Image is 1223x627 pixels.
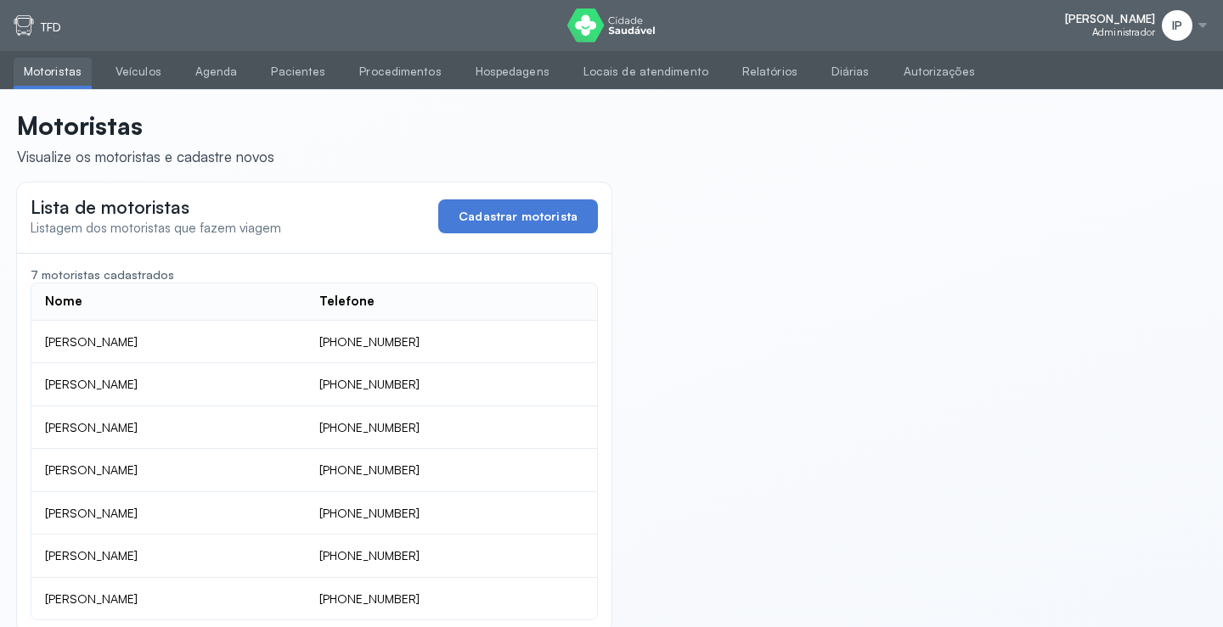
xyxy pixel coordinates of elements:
a: Pacientes [261,58,335,86]
td: [PERSON_NAME] [31,406,306,450]
img: logo do Cidade Saudável [567,8,655,42]
div: Telefone [319,294,375,310]
div: Nome [45,294,82,310]
a: Locais de atendimento [573,58,719,86]
td: [PERSON_NAME] [31,449,306,492]
td: [PHONE_NUMBER] [306,363,597,406]
a: Procedimentos [349,58,451,86]
a: Autorizações [893,58,985,86]
img: tfd.svg [14,15,34,36]
a: Diárias [821,58,880,86]
td: [PHONE_NUMBER] [306,578,597,620]
span: Listagem dos motoristas que fazem viagem [31,220,281,236]
a: Hospedagens [465,58,560,86]
td: [PERSON_NAME] [31,578,306,620]
a: Veículos [105,58,172,86]
span: IP [1172,19,1182,33]
button: Cadastrar motorista [438,199,598,233]
td: [PHONE_NUMBER] [306,492,597,535]
td: [PERSON_NAME] [31,363,306,406]
div: Visualize os motoristas e cadastre novos [17,148,274,165]
td: [PERSON_NAME] [31,321,306,364]
td: [PHONE_NUMBER] [306,406,597,450]
td: [PHONE_NUMBER] [306,321,597,364]
a: Relatórios [732,58,808,86]
td: [PERSON_NAME] [31,492,306,535]
td: [PHONE_NUMBER] [306,535,597,578]
a: Agenda [185,58,248,86]
p: Motoristas [17,110,274,141]
span: Lista de motoristas [31,196,189,218]
td: [PERSON_NAME] [31,535,306,578]
span: Administrador [1092,26,1155,38]
span: [PERSON_NAME] [1065,12,1155,26]
div: 7 motoristas cadastrados [31,267,598,283]
td: [PHONE_NUMBER] [306,449,597,492]
p: TFD [41,20,61,35]
a: Motoristas [14,58,92,86]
